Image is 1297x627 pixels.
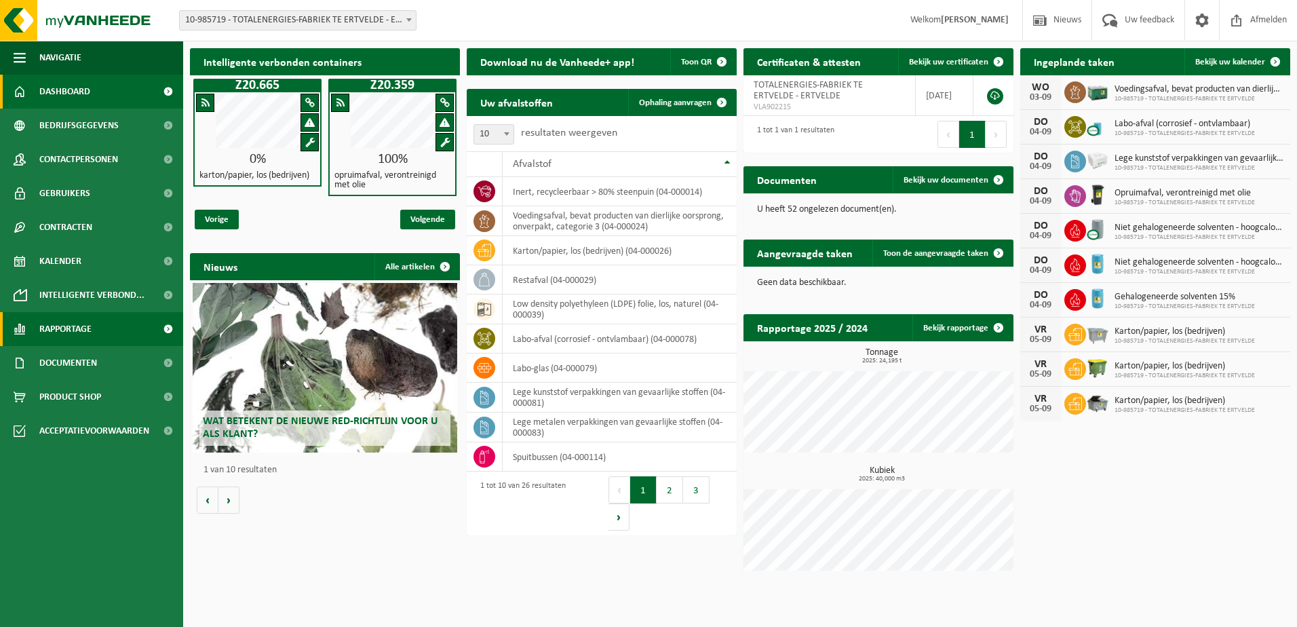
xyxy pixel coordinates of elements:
span: Navigatie [39,41,81,75]
td: [DATE] [916,75,973,116]
button: Toon QR [670,48,735,75]
h2: Nieuws [190,253,251,280]
span: Wat betekent de nieuwe RED-richtlijn voor u als klant? [203,416,438,440]
span: Bekijk uw certificaten [909,58,988,66]
span: 2025: 40,000 m3 [750,476,1013,482]
span: 10-985719 - TOTALENERGIES-FABRIEK TE ERTVELDE [1115,164,1283,172]
p: 1 van 10 resultaten [204,465,453,475]
td: restafval (04-000029) [503,265,737,294]
span: 10-985719 - TOTALENERGIES-FABRIEK TE ERTVELDE - ERTVELDE [179,10,417,31]
td: spuitbussen (04-000114) [503,442,737,472]
h2: Intelligente verbonden containers [190,48,460,75]
button: Volgende [218,487,239,514]
div: 04-09 [1027,301,1054,310]
a: Bekijk rapportage [912,314,1012,341]
div: 03-09 [1027,93,1054,102]
span: Opruimafval, verontreinigd met olie [1115,188,1255,199]
td: voedingsafval, bevat producten van dierlijke oorsprong, onverpakt, categorie 3 (04-000024) [503,206,737,236]
div: DO [1027,186,1054,197]
a: Bekijk uw kalender [1184,48,1289,75]
span: Karton/papier, los (bedrijven) [1115,361,1255,372]
span: Voedingsafval, bevat producten van dierlijke oorsprong, onverpakt, categorie 3 [1115,84,1283,95]
td: lege metalen verpakkingen van gevaarlijke stoffen (04-000083) [503,413,737,442]
span: 10-985719 - TOTALENERGIES-FABRIEK TE ERTVELDE [1115,337,1255,345]
span: Karton/papier, los (bedrijven) [1115,326,1255,337]
span: Product Shop [39,380,101,414]
div: DO [1027,290,1054,301]
img: WB-1100-HPE-GN-50 [1086,356,1109,379]
img: LP-LD-00200-CU [1086,218,1109,241]
span: Labo-afval (corrosief - ontvlambaar) [1115,119,1255,130]
button: Vorige [197,487,218,514]
img: LP-LD-00200-HPE-21 [1086,252,1109,275]
span: 10-985719 - TOTALENERGIES-FABRIEK TE ERTVELDE [1115,130,1255,138]
span: 10-985719 - TOTALENERGIES-FABRIEK TE ERTVELDE [1115,372,1255,380]
strong: [PERSON_NAME] [941,15,1009,25]
div: 04-09 [1027,266,1054,275]
div: 04-09 [1027,128,1054,137]
span: Ophaling aanvragen [639,98,712,107]
img: WB-5000-GAL-GY-01 [1086,391,1109,414]
h2: Ingeplande taken [1020,48,1128,75]
span: Documenten [39,346,97,380]
span: 10 [474,125,514,144]
h1: Z20.359 [332,79,453,92]
span: Afvalstof [513,159,551,170]
h2: Download nu de Vanheede+ app! [467,48,648,75]
button: 1 [630,476,657,503]
div: 05-09 [1027,370,1054,379]
a: Toon de aangevraagde taken [872,240,1012,267]
a: Wat betekent de nieuwe RED-richtlijn voor u als klant? [193,283,457,453]
h1: Z20.665 [197,79,318,92]
h4: opruimafval, verontreinigd met olie [334,171,450,190]
span: 10-985719 - TOTALENERGIES-FABRIEK TE ERTVELDE [1115,303,1255,311]
button: Previous [608,476,630,503]
div: DO [1027,117,1054,128]
span: Bekijk uw documenten [904,176,988,185]
span: 10-985719 - TOTALENERGIES-FABRIEK TE ERTVELDE [1115,268,1283,276]
span: Gebruikers [39,176,90,210]
a: Bekijk uw certificaten [898,48,1012,75]
span: Intelligente verbond... [39,278,144,312]
span: Volgende [400,210,455,229]
h3: Kubiek [750,466,1013,482]
span: TOTALENERGIES-FABRIEK TE ERTVELDE - ERTVELDE [754,80,863,101]
button: 3 [683,476,710,503]
img: LP-OT-00060-CU [1086,114,1109,137]
span: 2025: 24,195 t [750,358,1013,364]
a: Ophaling aanvragen [628,89,735,116]
a: Bekijk uw documenten [893,166,1012,193]
h3: Tonnage [750,348,1013,364]
img: WB-2500-GAL-GY-01 [1086,322,1109,345]
div: DO [1027,221,1054,231]
h2: Uw afvalstoffen [467,89,566,115]
img: WB-0240-HPE-BK-01 [1086,183,1109,206]
span: 10-985719 - TOTALENERGIES-FABRIEK TE ERTVELDE [1115,406,1255,415]
img: PB-LB-0680-HPE-GY-02 [1086,149,1109,172]
div: 0% [195,153,320,166]
label: resultaten weergeven [521,128,617,138]
div: 100% [330,153,455,166]
span: Contracten [39,210,92,244]
div: DO [1027,151,1054,162]
td: labo-afval (corrosief - ontvlambaar) (04-000078) [503,324,737,354]
button: 1 [959,121,986,148]
span: VLA902215 [754,102,905,113]
div: 04-09 [1027,197,1054,206]
span: Lege kunststof verpakkingen van gevaarlijke stoffen [1115,153,1283,164]
button: 2 [657,476,683,503]
span: 10 [473,124,514,145]
span: 10-985719 - TOTALENERGIES-FABRIEK TE ERTVELDE [1115,199,1255,207]
span: Karton/papier, los (bedrijven) [1115,396,1255,406]
span: Bekijk uw kalender [1195,58,1265,66]
div: 05-09 [1027,335,1054,345]
img: LP-LD-00200-HPE-21 [1086,287,1109,310]
div: VR [1027,324,1054,335]
h2: Certificaten & attesten [743,48,874,75]
span: Toon de aangevraagde taken [883,249,988,258]
td: karton/papier, los (bedrijven) (04-000026) [503,236,737,265]
span: 10-985719 - TOTALENERGIES-FABRIEK TE ERTVELDE - ERTVELDE [180,11,416,30]
div: VR [1027,359,1054,370]
h2: Documenten [743,166,830,193]
div: 1 tot 1 van 1 resultaten [750,119,834,149]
